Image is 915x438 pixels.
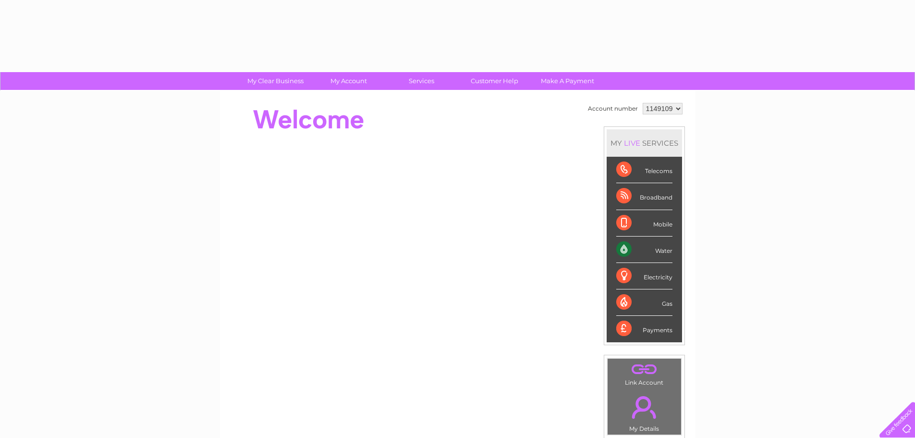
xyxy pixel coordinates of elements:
[607,129,682,157] div: MY SERVICES
[455,72,534,90] a: Customer Help
[236,72,315,90] a: My Clear Business
[607,358,682,388] td: Link Account
[586,100,640,117] td: Account number
[616,263,672,289] div: Electricity
[616,210,672,237] div: Mobile
[616,237,672,263] div: Water
[528,72,607,90] a: Make A Payment
[382,72,461,90] a: Services
[309,72,388,90] a: My Account
[622,138,642,148] div: LIVE
[607,388,682,435] td: My Details
[616,316,672,342] div: Payments
[616,183,672,210] div: Broadband
[610,361,679,378] a: .
[610,390,679,424] a: .
[616,157,672,183] div: Telecoms
[616,289,672,316] div: Gas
